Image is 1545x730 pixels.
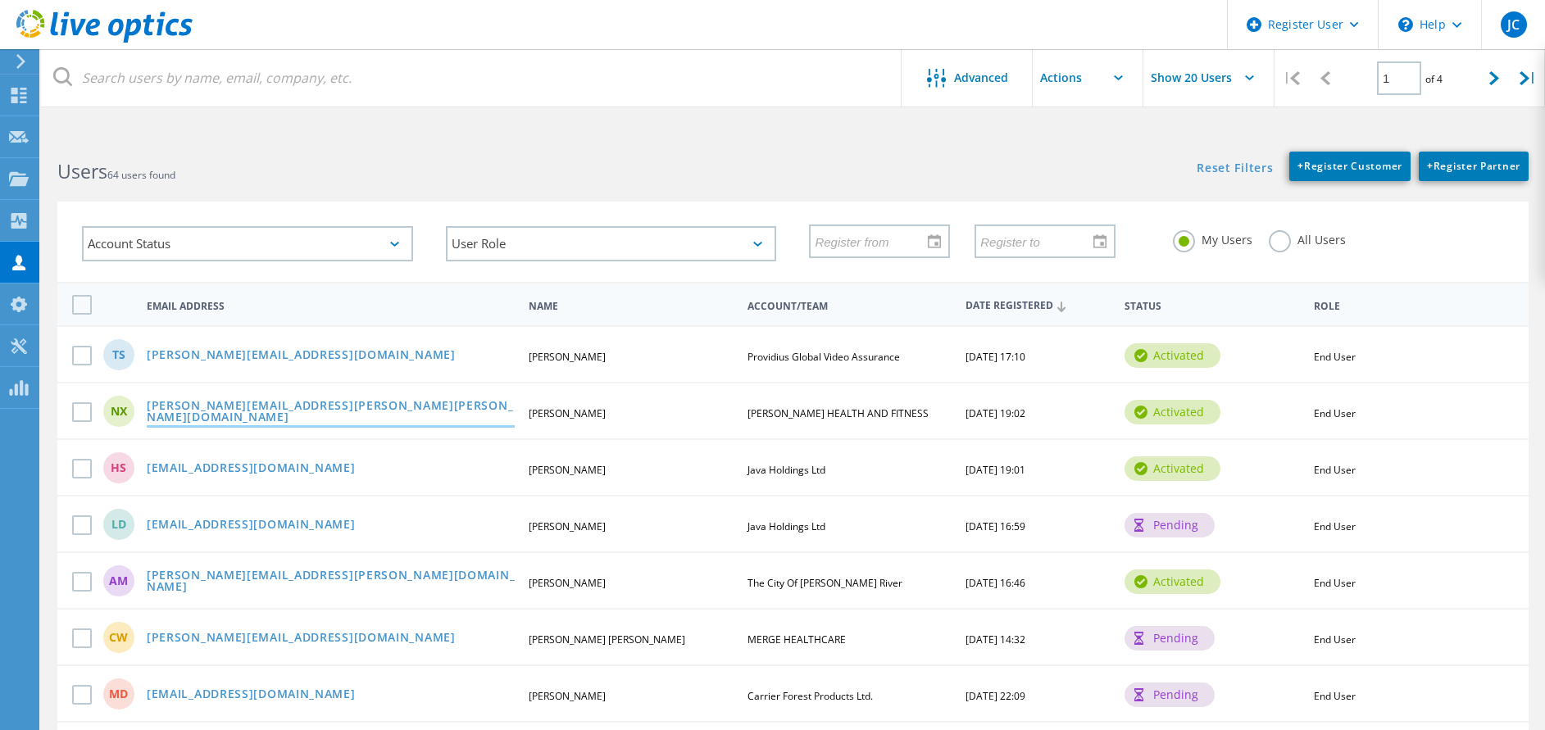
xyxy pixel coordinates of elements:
[1125,569,1220,594] div: activated
[109,575,128,587] span: AM
[1125,682,1215,707] div: pending
[529,302,733,311] span: Name
[966,463,1025,477] span: [DATE] 19:01
[1314,519,1356,533] span: End User
[1507,18,1520,31] span: JC
[1398,17,1413,32] svg: \n
[1425,72,1443,86] span: of 4
[1314,406,1356,420] span: End User
[1314,576,1356,590] span: End User
[1125,626,1215,651] div: pending
[147,688,356,702] a: [EMAIL_ADDRESS][DOMAIN_NAME]
[748,350,900,364] span: Providius Global Video Assurance
[748,633,846,646] span: MERGE HEALTHCARE
[1125,400,1220,424] div: activated
[16,34,193,46] a: Live Optics Dashboard
[147,349,456,363] a: [PERSON_NAME][EMAIL_ADDRESS][DOMAIN_NAME]
[147,302,515,311] span: Email Address
[1197,162,1273,176] a: Reset Filters
[748,463,825,477] span: Java Holdings Ltd
[966,350,1025,364] span: [DATE] 17:10
[529,633,685,646] span: [PERSON_NAME] [PERSON_NAME]
[147,569,515,595] a: [PERSON_NAME][EMAIL_ADDRESS][PERSON_NAME][DOMAIN_NAME]
[109,688,128,700] span: MD
[446,226,777,261] div: User Role
[109,632,128,643] span: CW
[811,225,937,256] input: Register from
[147,519,356,533] a: [EMAIL_ADDRESS][DOMAIN_NAME]
[1125,343,1220,368] div: activated
[748,519,825,533] span: Java Holdings Ltd
[147,632,456,646] a: [PERSON_NAME][EMAIL_ADDRESS][DOMAIN_NAME]
[1289,152,1411,181] a: +Register Customer
[529,406,606,420] span: [PERSON_NAME]
[57,158,107,184] b: Users
[1314,350,1356,364] span: End User
[112,349,125,360] span: TS
[1275,49,1308,107] div: |
[1314,463,1356,477] span: End User
[529,519,606,533] span: [PERSON_NAME]
[1511,49,1545,107] div: |
[1125,513,1215,537] div: pending
[41,49,902,107] input: Search users by name, email, company, etc.
[107,168,175,182] span: 64 users found
[1297,159,1402,173] span: Register Customer
[1419,152,1529,181] a: +Register Partner
[1173,230,1252,246] label: My Users
[966,689,1025,703] span: [DATE] 22:09
[529,350,606,364] span: [PERSON_NAME]
[147,400,515,425] a: [PERSON_NAME][EMAIL_ADDRESS][PERSON_NAME][PERSON_NAME][DOMAIN_NAME]
[966,406,1025,420] span: [DATE] 19:02
[966,576,1025,590] span: [DATE] 16:46
[111,406,127,417] span: NX
[748,576,902,590] span: The City Of [PERSON_NAME] River
[529,576,606,590] span: [PERSON_NAME]
[966,301,1111,311] span: Date Registered
[966,633,1025,646] span: [DATE] 14:32
[529,463,606,477] span: [PERSON_NAME]
[1314,633,1356,646] span: End User
[529,689,606,703] span: [PERSON_NAME]
[1314,689,1356,703] span: End User
[748,689,873,703] span: Carrier Forest Products Ltd.
[1125,302,1299,311] span: Status
[966,519,1025,533] span: [DATE] 16:59
[748,406,929,420] span: [PERSON_NAME] HEALTH AND FITNESS
[1269,230,1346,246] label: All Users
[1125,456,1220,481] div: activated
[111,519,126,530] span: LD
[748,302,952,311] span: Account/Team
[111,462,126,474] span: HS
[1297,159,1304,173] b: +
[147,462,356,476] a: [EMAIL_ADDRESS][DOMAIN_NAME]
[1314,302,1503,311] span: Role
[954,72,1008,84] span: Advanced
[1427,159,1434,173] b: +
[976,225,1102,256] input: Register to
[82,226,413,261] div: Account Status
[1427,159,1520,173] span: Register Partner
